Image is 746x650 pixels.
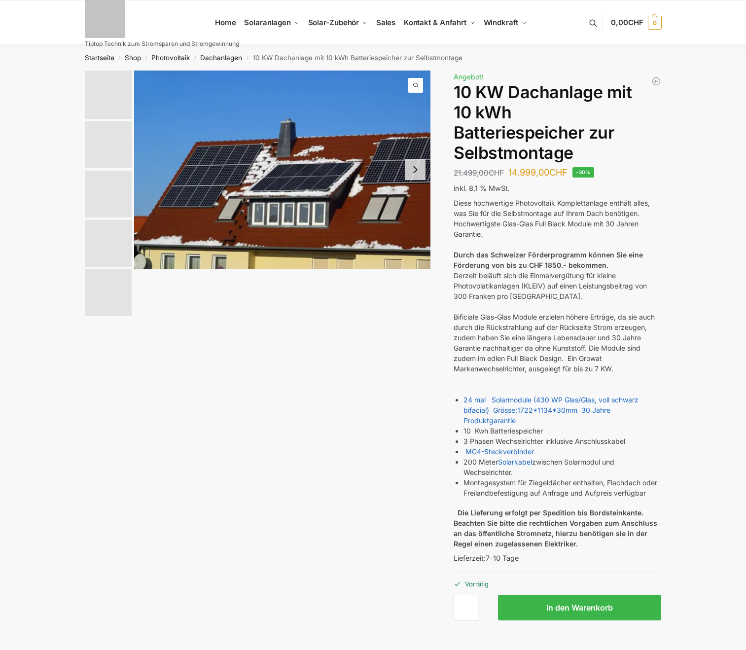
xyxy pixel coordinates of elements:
a: Photovoltaik [151,54,190,62]
img: Photovoltaik [85,121,132,168]
span: inkl. 8,1 % MwSt. [454,184,510,192]
span: Solar-Zubehör [308,18,359,27]
bdi: 21.499,00 [454,168,504,178]
div: Derzeit beläuft sich die Einmalvergütung für kleine Photovolatikanlagen (KLEIV) auf einen Leistun... [454,270,661,301]
a: Kontakt & Anfahrt [399,0,479,45]
a: Shop [125,54,141,62]
strong: Die Lieferung erfolgt per Spedition bis Bordsteinkante. [458,508,643,517]
nav: Breadcrumb [67,45,679,71]
span: Sales [376,18,396,27]
span: 0,00 [611,18,643,27]
span: CHF [489,168,504,178]
span: Angebot! [454,72,484,81]
div: Diese hochwertige Photovoltaik Komplettanlage enthält alles, was Sie für die Selbstmontage auf Ih... [454,198,661,218]
a: 0,00CHF 0 [611,8,661,37]
a: Sales [372,0,399,45]
button: Next slide [405,159,426,180]
a: MC4-Steckverbinder [465,447,534,456]
bdi: 14.999,00 [508,167,568,178]
span: / [114,54,125,62]
a: Dachanlagen [200,54,242,62]
strong: Durch das Schweizer Förderprogramm können Sie eine Förderung von bis zu CHF 1850.- bekommen. [454,251,643,269]
img: Anschlusskabel_3c936f05-bd2b-44cd-b920-46f463c48f34_430x [85,269,132,316]
input: Produktmenge [454,595,478,620]
a: Solarkabel [498,458,532,466]
a: Photovoltaik Solarpanel Halterung Trapezblechdach Befestigung [651,76,661,86]
li: Montagesystem für Ziegeldächer enthalten, Flachdach oder Freilandbefestigung auf Anfrage und Aufp... [463,477,661,498]
p: Tiptop Technik zum Stromsparen und Stromgewinnung [85,41,239,47]
span: CHF [549,167,568,178]
a: 24 mal Solarmodule (430 WP Glas/Glas, voll schwarz bifacial) Grösse:1722*1134*30mm 30 Jahre Produ... [463,396,639,425]
span: CHF [628,18,643,27]
p: Vorrätig [454,572,661,589]
button: In den Warenkorb [498,595,661,620]
h1: 10 KW Dachanlage mit 10 kWh Batteriespeicher zur Selbstmontage [454,82,661,163]
span: Windkraft [484,18,518,27]
span: 7-10 Tage [486,554,519,562]
li: 200 Meter zwischen Solarmodul und Wechselrichter. [463,457,661,477]
a: Windkraft [479,0,531,45]
span: 0 [648,16,662,30]
img: Maysun [85,220,132,267]
div: Hochwertigste Glas-Glas Full Black Module mit 30 Jahren Garantie. [454,218,661,239]
span: Solaranlagen [244,18,291,27]
img: Growatt Wechselrichter [85,171,132,217]
a: Solaranlagen [240,0,304,45]
strong: Beachten Sie bitte die rechtlichen Vorgaben zum Anschluss an das öffentliche Stromnetz, hierzu be... [454,519,657,548]
span: Lieferzeit: [454,554,519,562]
span: -30% [572,167,594,178]
div: Bificiale Glas-Glas Module erzielen höhere Erträge, da sie auch durch die Rückstrahlung auf der R... [454,312,661,374]
a: Startseite [85,54,114,62]
span: / [242,54,252,62]
span: / [141,54,151,62]
span: / [190,54,200,62]
span: Kontakt & Anfahrt [404,18,466,27]
li: 10 Kwh Batteriespeicher [463,426,661,436]
img: Solar Dachanlage 6,5 KW [85,71,132,119]
li: 3 Phasen Wechselrichter inklusive Anschlusskabel [463,436,661,446]
img: Solar Dachanlage 6,5 KW [134,71,431,269]
a: Solar-Zubehör [304,0,372,45]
